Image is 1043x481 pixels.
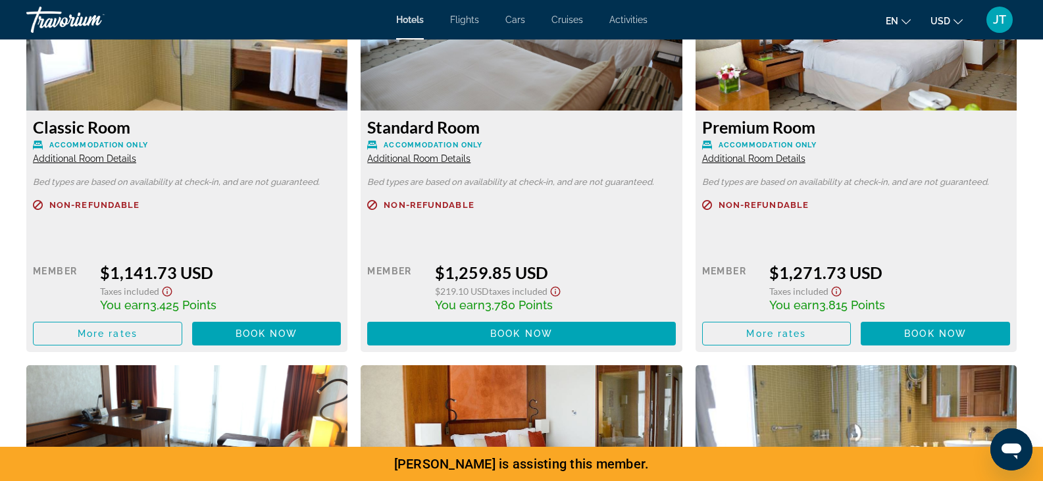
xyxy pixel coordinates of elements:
a: Hotels [396,14,424,25]
button: User Menu [982,6,1017,34]
span: en [886,16,898,26]
span: You earn [435,298,485,312]
span: [PERSON_NAME] is assisting this member. [394,456,649,472]
h3: Standard Room [367,117,675,137]
span: Non-refundable [384,201,474,209]
span: Book now [236,328,298,339]
h3: Classic Room [33,117,341,137]
p: Bed types are based on availability at check-in, and are not guaranteed. [367,178,675,187]
a: Cars [505,14,525,25]
div: Member [367,263,424,312]
span: Additional Room Details [702,153,805,164]
span: Additional Room Details [367,153,471,164]
div: Member [33,263,90,312]
span: Accommodation Only [49,141,148,149]
span: USD [930,16,950,26]
span: Accommodation Only [719,141,817,149]
iframe: Button to launch messaging window [990,428,1032,470]
button: Show Taxes and Fees disclaimer [547,282,563,297]
button: Show Taxes and Fees disclaimer [159,282,175,297]
p: Bed types are based on availability at check-in, and are not guaranteed. [33,178,341,187]
span: JT [993,13,1006,26]
div: $1,271.73 USD [769,263,1010,282]
span: Taxes included [100,286,159,297]
span: Non-refundable [719,201,809,209]
span: Book now [904,328,967,339]
span: 3,780 Points [485,298,553,312]
p: Bed types are based on availability at check-in, and are not guaranteed. [702,178,1010,187]
div: Member [702,263,759,312]
span: Taxes included [489,286,547,297]
span: You earn [769,298,819,312]
a: Cruises [551,14,583,25]
a: Activities [609,14,648,25]
span: $219.10 USD [435,286,489,297]
button: Book now [192,322,342,345]
a: Travorium [26,3,158,37]
span: Accommodation Only [384,141,482,149]
button: Book now [367,322,675,345]
span: 3,425 Points [150,298,216,312]
span: 3,815 Points [819,298,885,312]
h3: Premium Room [702,117,1010,137]
button: Change currency [930,11,963,30]
button: Book now [861,322,1010,345]
span: Additional Room Details [33,153,136,164]
button: Show Taxes and Fees disclaimer [828,282,844,297]
button: Change language [886,11,911,30]
span: Book now [490,328,553,339]
a: Flights [450,14,479,25]
span: More rates [78,328,138,339]
button: More rates [702,322,852,345]
div: $1,259.85 USD [435,263,676,282]
span: Non-refundable [49,201,140,209]
span: Taxes included [769,286,828,297]
span: You earn [100,298,150,312]
div: $1,141.73 USD [100,263,341,282]
span: More rates [746,328,806,339]
button: More rates [33,322,182,345]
